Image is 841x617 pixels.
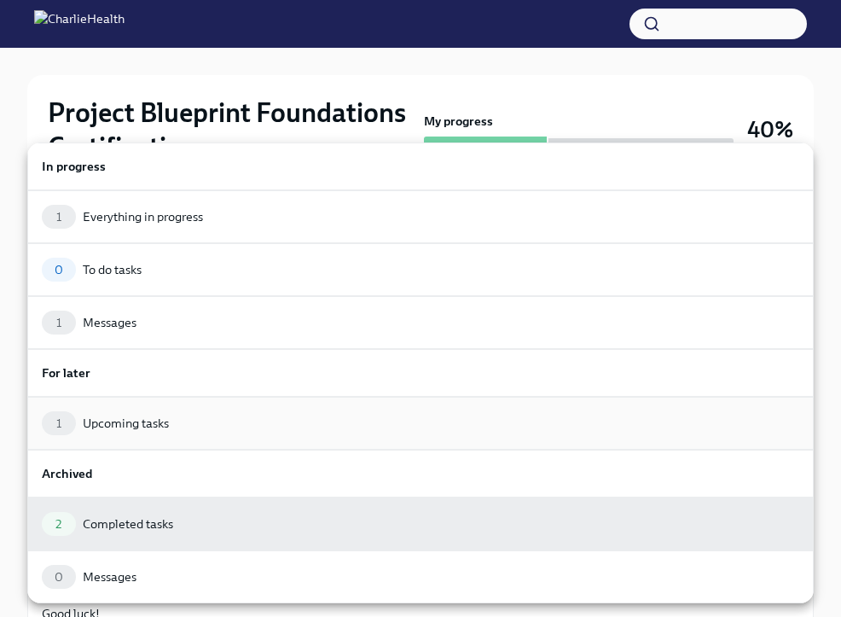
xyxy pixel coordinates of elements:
div: Messages [83,568,136,585]
h6: For later [42,364,799,382]
span: 1 [46,211,72,224]
span: 1 [46,417,72,430]
div: Upcoming tasks [83,415,169,432]
div: Messages [83,314,136,331]
span: 0 [44,264,73,276]
a: 1Everything in progress [27,190,814,243]
a: 0To do tasks [27,243,814,296]
a: 1Messages [27,296,814,349]
span: 0 [44,571,73,584]
a: 1Upcoming tasks [27,397,814,450]
a: In progress [27,143,814,190]
a: Archived [27,450,814,498]
a: 2Completed tasks [27,498,814,550]
h6: Archived [42,464,799,483]
a: For later [27,349,814,397]
a: 0Messages [27,550,814,603]
div: Completed tasks [83,515,173,533]
span: 1 [46,317,72,329]
div: To do tasks [83,261,142,278]
h6: In progress [42,157,799,176]
div: Everything in progress [83,208,203,225]
span: 2 [45,518,72,531]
